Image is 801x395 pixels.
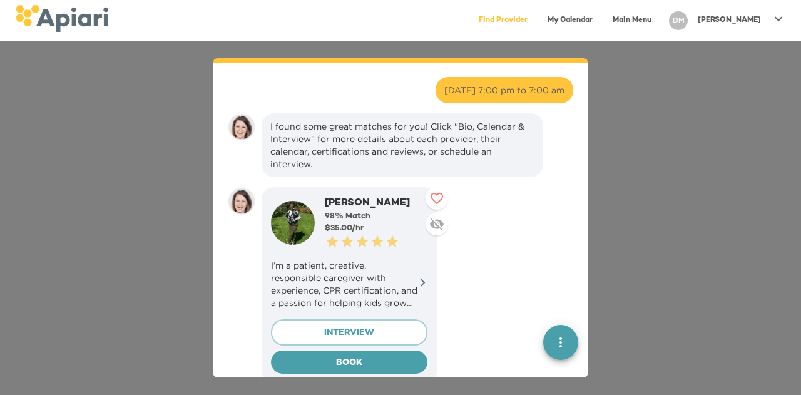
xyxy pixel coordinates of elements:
p: I’m a patient, creative, responsible caregiver with experience, CPR certification, and a passion ... [271,259,427,309]
div: $ 35.00 /hr [325,223,427,234]
img: logo [15,5,108,32]
a: My Calendar [540,8,600,33]
button: Like [426,187,448,210]
img: amy.37686e0395c82528988e.png [228,187,255,215]
span: INTERVIEW [282,326,417,341]
span: BOOK [281,356,417,371]
button: Descend provider in search [426,213,448,235]
img: amy.37686e0395c82528988e.png [228,113,255,141]
div: DM [669,11,688,30]
div: I found some great matches for you! Click "Bio, Calendar & Interview" for more details about each... [270,120,534,170]
div: [DATE] 7:00 pm to 7:00 am [444,84,564,96]
div: 98 % Match [325,211,427,222]
p: [PERSON_NAME] [698,15,761,26]
button: BOOK [271,351,427,374]
button: INTERVIEW [271,319,427,346]
img: user-photo-123-1758904728524.jpeg [271,201,315,245]
a: Find Provider [471,8,535,33]
a: Main Menu [605,8,659,33]
div: [PERSON_NAME] [325,197,427,211]
button: quick menu [543,325,578,360]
